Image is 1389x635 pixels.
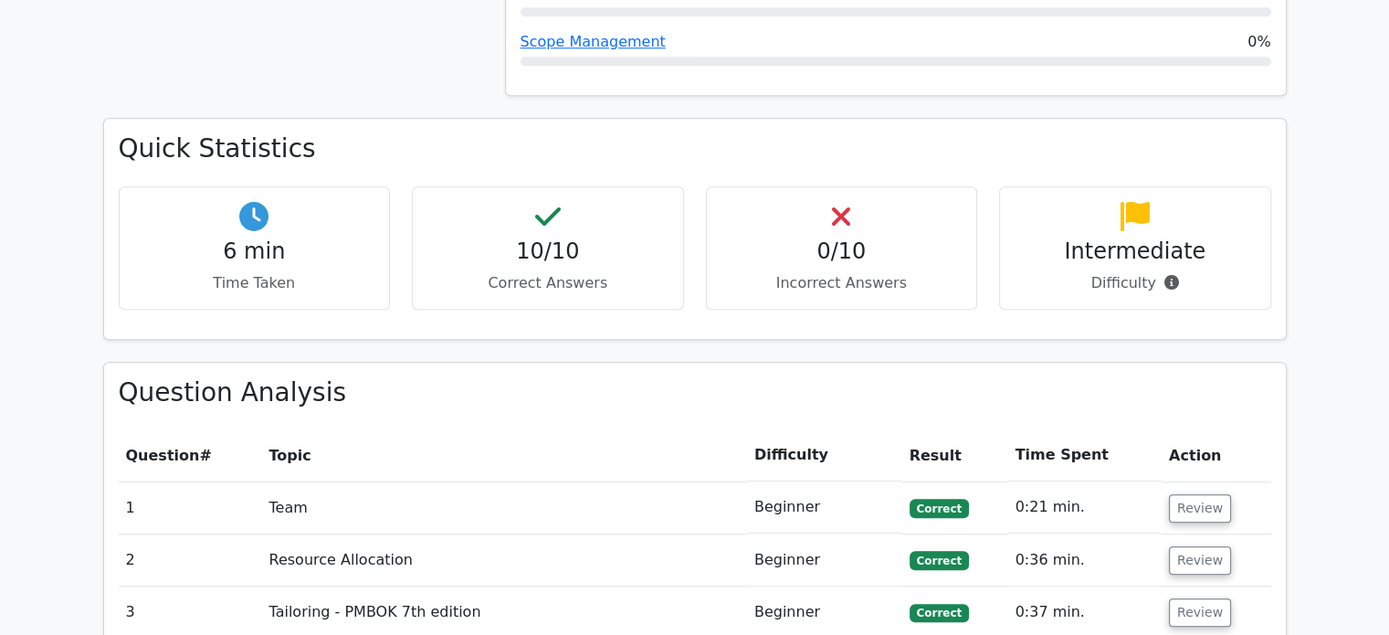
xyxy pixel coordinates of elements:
h4: 0/10 [721,238,963,265]
span: Correct [910,551,969,569]
a: Scope Management [521,33,666,50]
td: Beginner [747,482,902,534]
span: Question [126,447,200,464]
h4: Intermediate [1015,238,1256,265]
button: Review [1169,546,1231,575]
h3: Question Analysis [119,377,1271,408]
td: Resource Allocation [262,534,747,587]
span: Correct [910,604,969,622]
th: Topic [262,429,747,482]
p: Difficulty [1015,272,1256,294]
h4: 10/10 [427,238,668,265]
td: 2 [119,534,262,587]
th: Time Spent [1007,429,1161,482]
th: Difficulty [747,429,902,482]
span: Correct [910,499,969,517]
th: # [119,429,262,482]
td: Beginner [747,534,902,587]
h3: Quick Statistics [119,133,1271,164]
th: Result [902,429,1008,482]
td: 0:21 min. [1007,482,1161,534]
td: Team [262,482,747,534]
button: Review [1169,494,1231,523]
p: Incorrect Answers [721,272,963,294]
h4: 6 min [134,238,375,265]
td: 0:36 min. [1007,534,1161,587]
span: 0% [1247,31,1270,53]
th: Action [1162,429,1271,482]
td: 1 [119,482,262,534]
p: Time Taken [134,272,375,294]
button: Review [1169,598,1231,627]
p: Correct Answers [427,272,668,294]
